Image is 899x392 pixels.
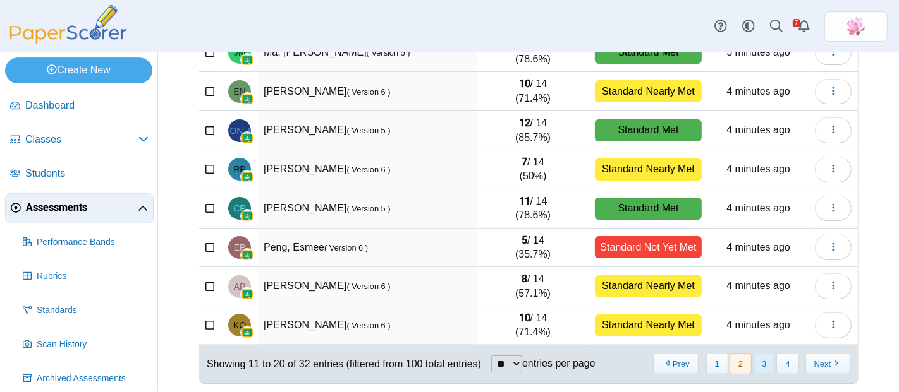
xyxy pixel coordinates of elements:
[37,236,149,249] span: Performance Bands
[257,111,477,150] td: [PERSON_NAME]
[25,167,149,181] span: Students
[25,98,149,112] span: Dashboard
[37,372,149,385] span: Archived Assessments
[595,314,702,336] div: Standard Nearly Met
[477,72,589,111] td: / 14 (71.4%)
[805,353,850,374] button: Next
[234,243,246,252] span: Esmee Peng
[37,270,149,283] span: Rubrics
[706,353,728,374] button: 1
[347,126,391,135] small: ( Version 5 )
[522,273,527,285] b: 8
[477,33,589,73] td: / 14 (78.6%)
[367,48,410,57] small: ( Version 5 )
[18,261,154,292] a: Rubrics
[233,165,245,174] span: Riyana Essabela Padillo
[726,124,790,135] time: Sep 9, 2025 at 1:29 PM
[726,280,790,291] time: Sep 9, 2025 at 1:29 PM
[522,358,596,369] label: entries per page
[726,242,790,252] time: Sep 9, 2025 at 1:29 PM
[824,11,888,42] a: ps.MuGhfZT6iQwmPTCC
[347,204,391,213] small: ( Version 5 )
[519,195,530,207] b: 11
[241,249,254,261] img: googleClassroom-logo.png
[653,353,698,374] button: Previous
[233,321,246,330] span: Kailee Quan
[595,198,702,220] div: Standard Met
[652,353,850,374] nav: pagination
[324,243,368,252] small: ( Version 6 )
[5,91,154,121] a: Dashboard
[347,165,391,174] small: ( Version 6 )
[726,163,790,174] time: Sep 9, 2025 at 1:29 PM
[477,189,589,229] td: / 14 (78.6%)
[241,288,254,300] img: googleClassroom-logo.png
[241,54,254,66] img: googleClassroom-logo.png
[241,170,254,183] img: googleClassroom-logo.png
[241,210,254,222] img: googleClassroom-logo.png
[846,16,866,37] span: Xinmei Li
[5,57,152,83] a: Create New
[233,204,245,213] span: Chloe Park
[477,267,589,306] td: / 14 (57.1%)
[522,156,527,168] b: 7
[257,72,477,111] td: [PERSON_NAME]
[595,158,702,181] div: Standard Nearly Met
[25,133,138,146] span: Classes
[776,353,798,374] button: 4
[477,306,589,345] td: / 14 (71.4%)
[5,125,154,155] a: Classes
[595,236,702,258] div: Standard Not Yet Met
[37,304,149,317] span: Standards
[726,203,790,213] time: Sep 9, 2025 at 1:29 PM
[26,201,138,215] span: Assessments
[519,312,530,324] b: 10
[726,86,790,97] time: Sep 9, 2025 at 1:29 PM
[18,330,154,360] a: Scan History
[241,326,254,339] img: googleClassroom-logo.png
[5,159,154,189] a: Students
[347,282,391,291] small: ( Version 6 )
[37,338,149,351] span: Scan History
[233,87,245,96] span: Evelyn Nong
[726,319,790,330] time: Sep 9, 2025 at 1:29 PM
[257,189,477,229] td: [PERSON_NAME]
[257,150,477,189] td: [PERSON_NAME]
[234,282,246,291] span: Ashley Phung
[477,111,589,150] td: / 14 (85.7%)
[203,126,276,135] span: Jacob Ong
[257,267,477,306] td: [PERSON_NAME]
[5,193,154,223] a: Assessments
[522,234,527,246] b: 5
[5,35,131,45] a: PaperScorer
[726,47,790,57] time: Sep 9, 2025 at 1:29 PM
[477,229,589,268] td: / 14 (35.7%)
[347,87,391,97] small: ( Version 6 )
[846,16,866,37] img: ps.MuGhfZT6iQwmPTCC
[595,275,702,297] div: Standard Nearly Met
[347,321,391,330] small: ( Version 6 )
[257,33,477,73] td: Ma, [PERSON_NAME]
[595,80,702,102] div: Standard Nearly Met
[790,13,818,40] a: Alerts
[241,132,254,145] img: googleClassroom-logo.png
[519,117,530,129] b: 12
[257,229,477,268] td: Peng, Esmee
[519,78,530,90] b: 10
[753,353,775,374] button: 3
[477,150,589,189] td: / 14 (50%)
[241,93,254,105] img: googleClassroom-logo.png
[199,345,481,383] div: Showing 11 to 20 of 32 entries (filtered from 100 total entries)
[257,306,477,345] td: [PERSON_NAME]
[730,353,752,374] button: 2
[5,5,131,44] img: PaperScorer
[18,295,154,326] a: Standards
[234,48,246,57] span: Jing Chun Ma
[18,227,154,258] a: Performance Bands
[595,119,702,141] div: Standard Met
